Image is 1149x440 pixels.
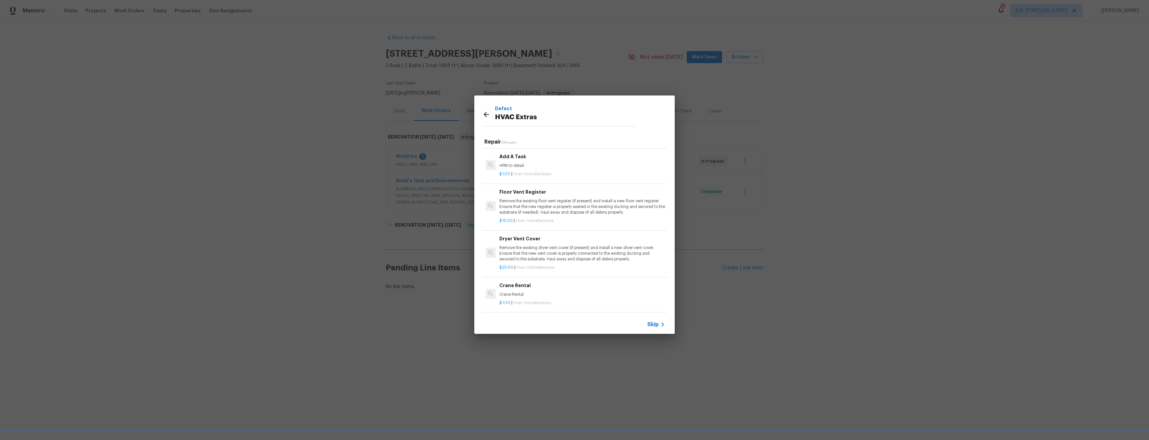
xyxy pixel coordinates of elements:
[499,245,665,262] p: Remove the existing dryer vent cover (if present) and install a new dryer vent cover. Ensure that...
[499,188,665,196] h6: Floor Vent Register
[499,153,665,160] h6: Add A Task
[516,265,554,269] span: Hvac miscellaneous
[499,301,510,305] span: $1.00
[499,198,665,215] p: Remove the existing floor vent register (if present) and install a new floor vent register. Ensur...
[495,105,637,112] p: Defect
[499,235,665,242] h6: Dryer Vent Cover
[499,292,665,297] p: Crane Rental
[495,112,637,123] p: HVAC Extras
[499,219,513,223] span: $15.00
[513,301,551,305] span: Hvac miscellaneous
[513,172,551,176] span: Hvac miscellaneous
[499,265,665,270] p: |
[647,321,659,328] span: Skip
[501,141,517,144] span: 11 Results
[499,218,665,224] p: |
[499,172,510,176] span: $1.00
[484,139,667,146] h5: Repair
[499,282,665,289] h6: Crane Rental
[499,171,665,177] p: |
[499,163,665,169] p: HPM to detail
[499,300,665,306] p: |
[516,219,553,223] span: Hvac miscellaneous
[499,265,513,269] span: $25.00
